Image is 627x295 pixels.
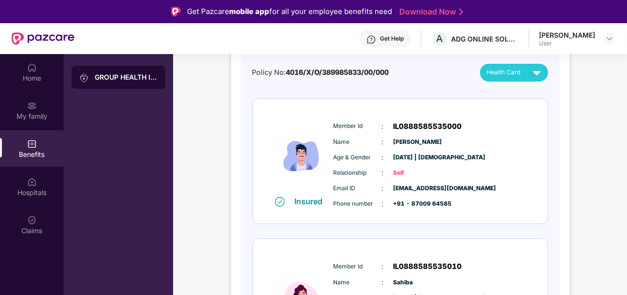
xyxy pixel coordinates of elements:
span: A [437,33,443,44]
span: +91 - 87009 64585 [393,199,441,209]
span: : [381,168,383,178]
span: : [381,137,383,147]
div: GROUP HEALTH INSURANCE [95,72,158,82]
span: : [381,261,383,272]
img: svg+xml;base64,PHN2ZyBpZD0iRHJvcGRvd24tMzJ4MzIiIHhtbG5zPSJodHRwOi8vd3d3LnczLm9yZy8yMDAwL3N2ZyIgd2... [606,35,613,42]
div: Get Pazcare for all your employee benefits need [188,6,393,17]
div: ADG ONLINE SOLUTIONS PRIVATE LIMITED [451,34,519,43]
span: IL0888585535000 [393,121,462,132]
img: svg+xml;base64,PHN2ZyB3aWR0aD0iMjAiIGhlaWdodD0iMjAiIHZpZXdCb3g9IjAgMCAyMCAyMCIgZmlsbD0ibm9uZSIgeG... [79,73,89,83]
div: User [539,40,595,47]
span: Sahiba [393,278,441,287]
button: Health Card [480,64,548,82]
a: Download Now [400,7,460,17]
img: Stroke [459,7,463,17]
img: svg+xml;base64,PHN2ZyBpZD0iSG9zcGl0YWxzIiB4bWxucz0iaHR0cDovL3d3dy53My5vcmcvMjAwMC9zdmciIHdpZHRoPS... [27,177,37,187]
img: svg+xml;base64,PHN2ZyB4bWxucz0iaHR0cDovL3d3dy53My5vcmcvMjAwMC9zdmciIHZpZXdCb3g9IjAgMCAyNCAyNCIgd2... [528,64,545,81]
span: IL0888585535010 [393,261,462,272]
span: Name [333,278,381,287]
span: Member Id [333,122,381,131]
span: : [381,152,383,163]
span: Name [333,138,381,147]
strong: mobile app [230,7,270,16]
span: Member Id [333,262,381,271]
span: Age & Gender [333,153,381,162]
span: Self [393,169,441,178]
span: [DATE] | [DEMOGRAPHIC_DATA] [393,153,441,162]
span: [PERSON_NAME] [393,138,441,147]
img: svg+xml;base64,PHN2ZyBpZD0iQ2xhaW0iIHhtbG5zPSJodHRwOi8vd3d3LnczLm9yZy8yMDAwL3N2ZyIgd2lkdGg9IjIwIi... [27,215,37,225]
img: svg+xml;base64,PHN2ZyBpZD0iSG9tZSIgeG1sbnM9Imh0dHA6Ly93d3cudzMub3JnLzIwMDAvc3ZnIiB3aWR0aD0iMjAiIG... [27,63,37,72]
span: [EMAIL_ADDRESS][DOMAIN_NAME] [393,184,441,193]
span: Relationship [333,169,381,178]
div: Policy No: [252,67,389,78]
span: Email ID [333,184,381,193]
span: Phone number [333,199,381,209]
span: : [381,277,383,288]
span: : [381,183,383,194]
img: svg+xml;base64,PHN2ZyB3aWR0aD0iMjAiIGhlaWdodD0iMjAiIHZpZXdCb3g9IjAgMCAyMCAyMCIgZmlsbD0ibm9uZSIgeG... [27,101,37,111]
div: [PERSON_NAME] [539,30,595,40]
span: Health Card [487,68,521,77]
img: New Pazcare Logo [12,32,74,45]
img: icon [273,116,331,196]
div: Insured [294,197,328,206]
div: Get Help [380,35,404,42]
img: Logo [171,7,181,16]
span: : [381,121,383,132]
span: : [381,198,383,209]
img: svg+xml;base64,PHN2ZyB4bWxucz0iaHR0cDovL3d3dy53My5vcmcvMjAwMC9zdmciIHdpZHRoPSIxNiIgaGVpZ2h0PSIxNi... [275,197,285,207]
img: svg+xml;base64,PHN2ZyBpZD0iSGVscC0zMngzMiIgeG1sbnM9Imh0dHA6Ly93d3cudzMub3JnLzIwMDAvc3ZnIiB3aWR0aD... [366,35,376,44]
img: svg+xml;base64,PHN2ZyBpZD0iQmVuZWZpdHMiIHhtbG5zPSJodHRwOi8vd3d3LnczLm9yZy8yMDAwL3N2ZyIgd2lkdGg9Ij... [27,139,37,149]
span: 4016/X/O/389985833/00/000 [286,68,389,77]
